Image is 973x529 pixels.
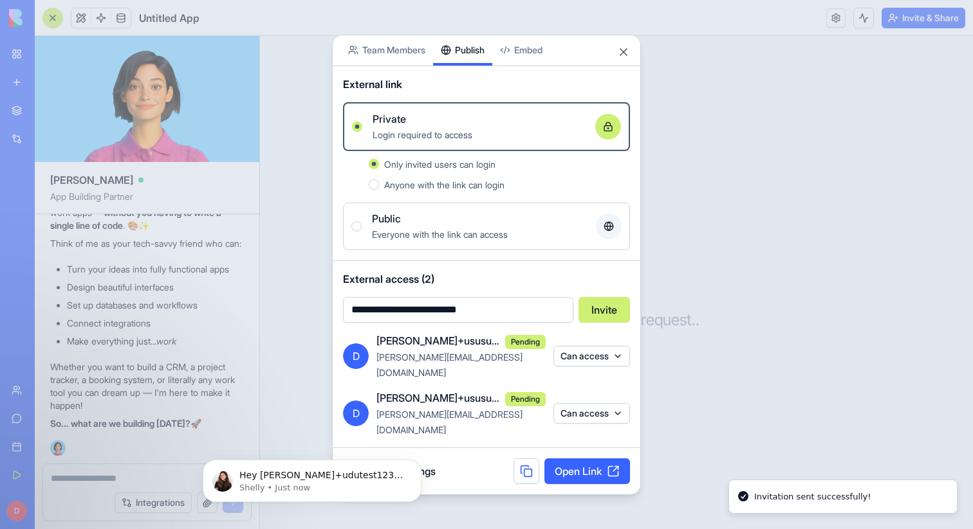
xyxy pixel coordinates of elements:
[183,433,441,523] iframe: Intercom notifications message
[617,46,630,58] button: Close
[376,333,500,348] span: [PERSON_NAME]+usususu111
[376,409,523,435] span: [PERSON_NAME][EMAIL_ADDRESS][DOMAIN_NAME]
[384,159,496,170] span: Only invited users can login
[369,159,379,169] button: Only invited users can login
[369,179,379,190] button: Anyone with the link can login
[376,352,523,378] span: [PERSON_NAME][EMAIL_ADDRESS][DOMAIN_NAME]
[351,221,362,231] button: PublicEveryone with the link can access
[372,229,508,240] span: Everyone with the link can access
[553,403,630,424] button: Can access
[376,390,500,406] span: [PERSON_NAME]+usususu11122
[343,400,369,426] span: D
[372,211,401,226] span: Public
[505,335,546,349] span: Pending
[343,76,402,92] span: External link
[343,343,369,369] span: D
[492,35,550,66] button: Embed
[384,179,505,190] span: Anyone with the link can login
[553,346,630,366] button: Can access
[373,111,406,127] span: Private
[373,129,472,140] span: Login required to access
[579,297,630,323] button: Invite
[505,392,546,406] span: Pending
[340,35,433,66] button: Team Members
[343,271,630,287] span: External access (2)
[352,121,362,132] button: PrivateLogin required to access
[433,35,492,66] button: Publish
[544,458,630,484] a: Open Link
